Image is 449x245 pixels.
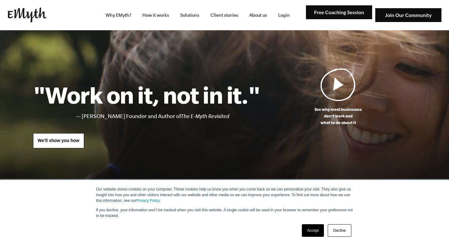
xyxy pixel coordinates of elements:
p: See why most businesses don't work and what to do about it [260,106,416,126]
a: Accept [302,224,324,237]
i: The E-Myth Revisited [181,113,229,119]
img: Play Video [320,68,356,101]
img: Free Coaching Session [306,5,372,20]
a: See why most businessesdon't work andwhat to do about it [260,68,416,126]
h1: "Work on it, not in it." [33,81,260,109]
p: Our website stores cookies on your computer. These cookies help us know you when you come back so... [96,186,353,203]
a: Decline [328,224,351,237]
img: Join Our Community [375,8,441,22]
img: EMyth [8,8,47,23]
p: If you decline, your information won’t be tracked when you visit this website. A single cookie wi... [96,207,353,219]
li: [PERSON_NAME] Founder and Author of [82,112,260,121]
a: We'll show you how [33,133,84,148]
a: Privacy Policy [136,198,160,203]
span: We'll show you how [38,138,79,143]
